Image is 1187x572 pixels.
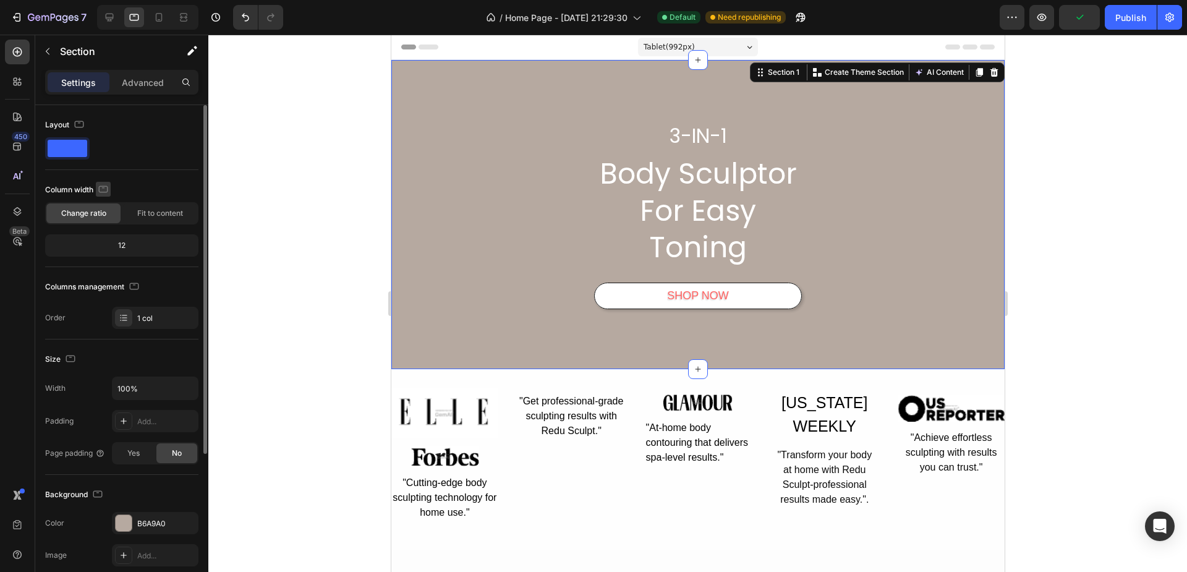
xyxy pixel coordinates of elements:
[81,10,87,25] p: 7
[172,448,182,459] span: No
[137,208,183,219] span: Fit to content
[391,35,1005,572] iframe: Design area
[505,11,628,24] span: Home Page - [DATE] 21:29:30
[45,279,142,296] div: Columns management
[506,395,613,442] div: "Achieve effortless sculpting with results you can trust."
[670,12,696,23] span: Default
[45,518,64,529] div: Color
[5,5,92,30] button: 7
[113,377,198,399] input: Auto
[122,76,164,89] p: Advanced
[500,11,503,24] span: /
[45,550,67,561] div: Image
[137,518,195,529] div: B6A9A0
[718,12,781,23] span: Need republishing
[9,226,30,236] div: Beta
[61,76,96,89] p: Settings
[45,383,66,394] div: Width
[233,5,283,30] div: Undo/Redo
[1,535,612,558] p: The Sunluxy Effect
[12,132,30,142] div: 450
[45,312,66,323] div: Order
[137,313,195,324] div: 1 col
[506,361,613,387] img: Alt image
[45,182,111,198] div: Column width
[48,237,196,254] div: 12
[45,487,105,503] div: Background
[45,416,74,427] div: Padding
[45,351,78,368] div: Size
[45,117,87,134] div: Layout
[1115,11,1146,24] div: Publish
[45,448,105,459] div: Page padding
[137,416,195,427] div: Add...
[137,550,195,561] div: Add...
[61,208,106,219] span: Change ratio
[127,448,140,459] span: Yes
[1145,511,1175,541] div: Open Intercom Messenger
[1105,5,1157,30] button: Publish
[60,44,161,59] p: Section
